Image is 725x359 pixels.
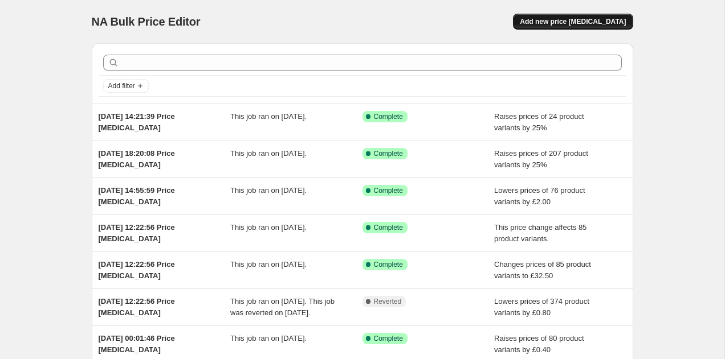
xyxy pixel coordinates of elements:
[99,334,175,354] span: [DATE] 00:01:46 Price [MEDICAL_DATA]
[99,297,175,317] span: [DATE] 12:22:56 Price [MEDICAL_DATA]
[230,186,307,195] span: This job ran on [DATE].
[99,112,175,132] span: [DATE] 14:21:39 Price [MEDICAL_DATA]
[99,260,175,280] span: [DATE] 12:22:56 Price [MEDICAL_DATA]
[520,17,626,26] span: Add new price [MEDICAL_DATA]
[374,186,403,195] span: Complete
[494,186,585,206] span: Lowers prices of 76 product variants by £2.00
[494,334,584,354] span: Raises prices of 80 product variants by £0.40
[494,149,588,169] span: Raises prices of 207 product variants by 25%
[230,112,307,121] span: This job ran on [DATE].
[513,14,633,30] button: Add new price [MEDICAL_DATA]
[99,149,175,169] span: [DATE] 18:20:08 Price [MEDICAL_DATA]
[230,334,307,343] span: This job ran on [DATE].
[230,223,307,232] span: This job ran on [DATE].
[494,112,584,132] span: Raises prices of 24 product variants by 25%
[92,15,201,28] span: NA Bulk Price Editor
[494,297,589,317] span: Lowers prices of 374 product variants by £0.80
[374,149,403,158] span: Complete
[494,260,591,280] span: Changes prices of 85 product variants to £32.50
[230,149,307,158] span: This job ran on [DATE].
[494,223,586,243] span: This price change affects 85 product variants.
[374,260,403,269] span: Complete
[103,79,149,93] button: Add filter
[230,297,335,317] span: This job ran on [DATE]. This job was reverted on [DATE].
[374,112,403,121] span: Complete
[230,260,307,269] span: This job ran on [DATE].
[99,186,175,206] span: [DATE] 14:55:59 Price [MEDICAL_DATA]
[374,223,403,232] span: Complete
[108,81,135,90] span: Add filter
[374,297,402,306] span: Reverted
[99,223,175,243] span: [DATE] 12:22:56 Price [MEDICAL_DATA]
[374,334,403,343] span: Complete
